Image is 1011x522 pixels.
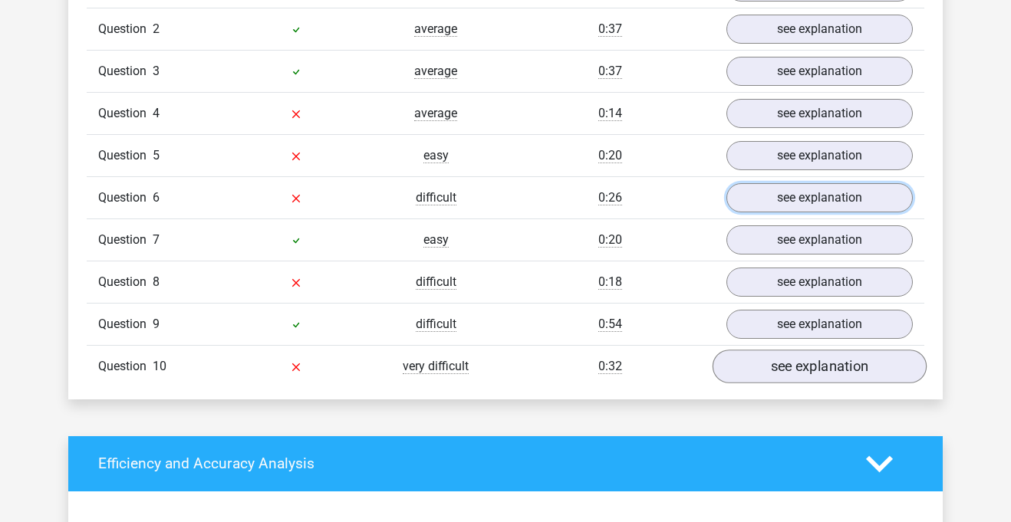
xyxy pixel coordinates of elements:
[414,21,457,37] span: average
[598,64,622,79] span: 0:37
[726,141,913,170] a: see explanation
[598,106,622,121] span: 0:14
[726,15,913,44] a: see explanation
[713,350,927,383] a: see explanation
[598,359,622,374] span: 0:32
[98,231,153,249] span: Question
[423,232,449,248] span: easy
[153,106,160,120] span: 4
[598,274,622,290] span: 0:18
[598,190,622,205] span: 0:26
[98,273,153,291] span: Question
[153,21,160,36] span: 2
[423,148,449,163] span: easy
[414,64,457,79] span: average
[416,190,456,205] span: difficult
[726,99,913,128] a: see explanation
[598,232,622,248] span: 0:20
[98,62,153,80] span: Question
[98,455,843,472] h4: Efficiency and Accuracy Analysis
[416,317,456,332] span: difficult
[153,64,160,78] span: 3
[403,359,469,374] span: very difficult
[153,359,166,373] span: 10
[98,315,153,333] span: Question
[416,274,456,290] span: difficult
[598,21,622,37] span: 0:37
[726,57,913,86] a: see explanation
[726,225,913,254] a: see explanation
[153,274,160,289] span: 8
[153,317,160,331] span: 9
[598,148,622,163] span: 0:20
[726,183,913,212] a: see explanation
[98,20,153,38] span: Question
[414,106,457,121] span: average
[153,190,160,205] span: 6
[153,148,160,163] span: 5
[98,357,153,376] span: Question
[153,232,160,247] span: 7
[726,268,913,297] a: see explanation
[98,104,153,123] span: Question
[98,146,153,165] span: Question
[98,189,153,207] span: Question
[726,310,913,339] a: see explanation
[598,317,622,332] span: 0:54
